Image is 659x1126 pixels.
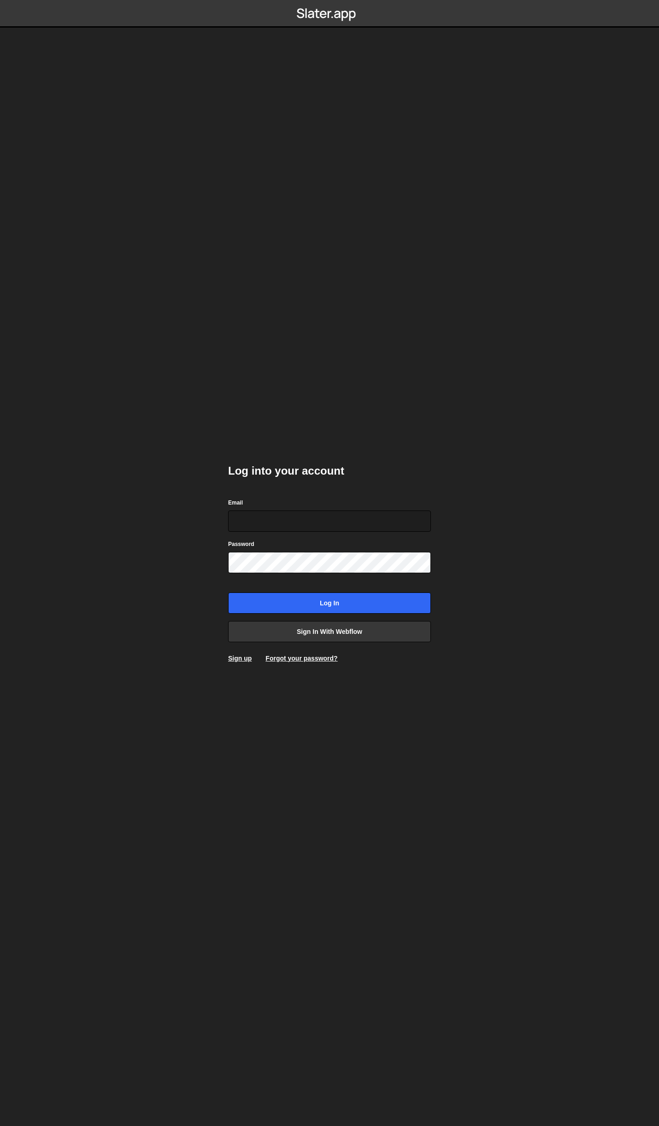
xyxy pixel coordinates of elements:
a: Forgot your password? [265,655,337,662]
label: Password [228,540,254,549]
a: Sign up [228,655,252,662]
h2: Log into your account [228,464,431,478]
a: Sign in with Webflow [228,621,431,642]
label: Email [228,498,243,507]
input: Log in [228,592,431,614]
